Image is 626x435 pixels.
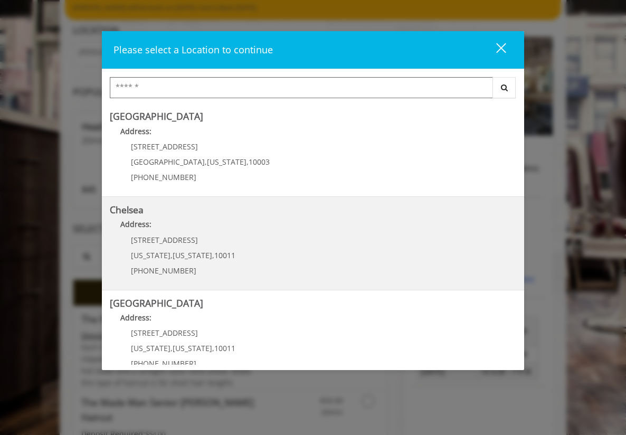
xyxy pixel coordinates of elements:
span: , [170,250,173,260]
b: Chelsea [110,203,144,216]
span: [US_STATE] [173,250,212,260]
span: [PHONE_NUMBER] [131,358,196,368]
i: Search button [498,84,510,91]
b: [GEOGRAPHIC_DATA] [110,297,203,309]
span: , [170,343,173,353]
b: [GEOGRAPHIC_DATA] [110,110,203,122]
b: Address: [120,126,151,136]
span: 10003 [249,157,270,167]
div: Center Select [110,77,516,103]
div: close dialog [484,42,505,58]
button: close dialog [477,39,513,61]
span: , [205,157,207,167]
span: , [212,343,214,353]
span: [PHONE_NUMBER] [131,266,196,276]
span: 10011 [214,343,235,353]
input: Search Center [110,77,493,98]
span: [STREET_ADDRESS] [131,235,198,245]
span: [GEOGRAPHIC_DATA] [131,157,205,167]
span: Please select a Location to continue [113,43,273,56]
span: [STREET_ADDRESS] [131,141,198,152]
span: [US_STATE] [131,250,170,260]
span: [STREET_ADDRESS] [131,328,198,338]
b: Address: [120,313,151,323]
span: , [212,250,214,260]
span: [US_STATE] [207,157,246,167]
span: , [246,157,249,167]
span: [PHONE_NUMBER] [131,172,196,182]
b: Address: [120,219,151,229]
span: [US_STATE] [173,343,212,353]
span: [US_STATE] [131,343,170,353]
span: 10011 [214,250,235,260]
